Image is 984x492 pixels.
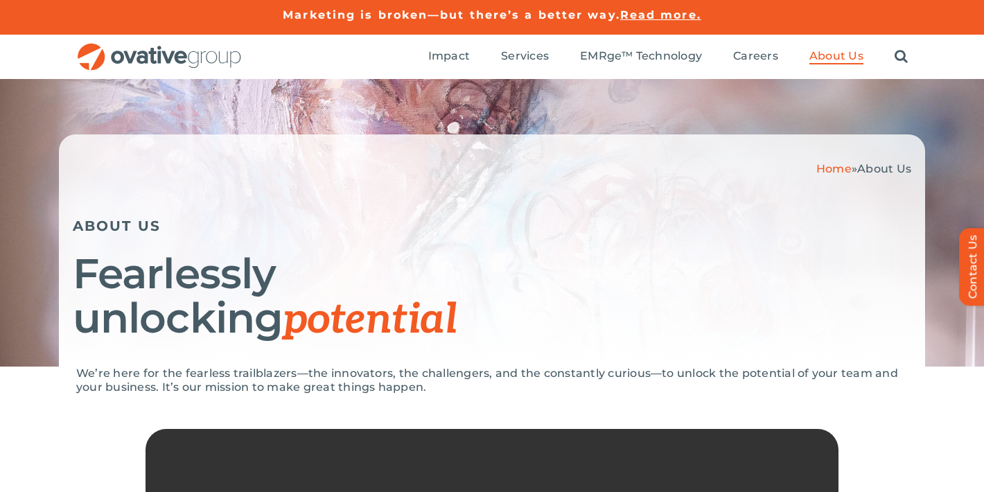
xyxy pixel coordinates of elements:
[816,162,852,175] a: Home
[501,49,549,64] a: Services
[809,49,863,64] a: About Us
[816,162,911,175] span: »
[809,49,863,63] span: About Us
[73,218,911,234] h5: ABOUT US
[428,35,908,79] nav: Menu
[733,49,778,64] a: Careers
[428,49,470,64] a: Impact
[428,49,470,63] span: Impact
[283,8,620,21] a: Marketing is broken—but there’s a better way.
[733,49,778,63] span: Careers
[283,295,457,345] span: potential
[76,42,243,55] a: OG_Full_horizontal_RGB
[76,367,908,394] p: We’re here for the fearless trailblazers—the innovators, the challengers, and the constantly curi...
[620,8,701,21] a: Read more.
[895,49,908,64] a: Search
[857,162,911,175] span: About Us
[501,49,549,63] span: Services
[73,252,911,342] h1: Fearlessly unlocking
[580,49,702,63] span: EMRge™ Technology
[580,49,702,64] a: EMRge™ Technology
